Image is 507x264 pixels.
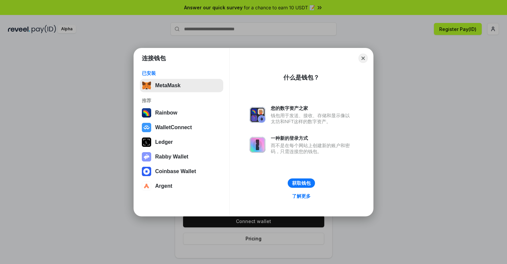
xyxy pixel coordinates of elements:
div: Ledger [155,139,173,145]
button: Rabby Wallet [140,150,223,163]
div: MetaMask [155,83,180,89]
button: MetaMask [140,79,223,92]
div: 钱包用于发送、接收、存储和显示像以太坊和NFT这样的数字资产。 [271,113,353,125]
h1: 连接钱包 [142,54,166,62]
button: Argent [140,179,223,193]
div: 您的数字资产之家 [271,105,353,111]
img: svg+xml,%3Csvg%20xmlns%3D%22http%3A%2F%2Fwww.w3.org%2F2000%2Fsvg%22%20fill%3D%22none%22%20viewBox... [250,107,265,123]
img: svg+xml,%3Csvg%20width%3D%2228%22%20height%3D%2228%22%20viewBox%3D%220%200%2028%2028%22%20fill%3D... [142,123,151,132]
div: 而不是在每个网站上创建新的账户和密码，只需连接您的钱包。 [271,142,353,154]
div: Rainbow [155,110,177,116]
div: 了解更多 [292,193,311,199]
div: WalletConnect [155,125,192,131]
div: 什么是钱包？ [283,74,319,82]
button: Coinbase Wallet [140,165,223,178]
img: svg+xml,%3Csvg%20width%3D%22120%22%20height%3D%22120%22%20viewBox%3D%220%200%20120%20120%22%20fil... [142,108,151,118]
img: svg+xml,%3Csvg%20xmlns%3D%22http%3A%2F%2Fwww.w3.org%2F2000%2Fsvg%22%20fill%3D%22none%22%20viewBox... [142,152,151,161]
div: Argent [155,183,172,189]
button: Close [358,54,368,63]
button: WalletConnect [140,121,223,134]
img: svg+xml,%3Csvg%20width%3D%2228%22%20height%3D%2228%22%20viewBox%3D%220%200%2028%2028%22%20fill%3D... [142,181,151,191]
a: 了解更多 [288,192,315,200]
div: 获取钱包 [292,180,311,186]
div: 推荐 [142,98,221,104]
div: 一种新的登录方式 [271,135,353,141]
div: Rabby Wallet [155,154,188,160]
img: svg+xml,%3Csvg%20fill%3D%22none%22%20height%3D%2233%22%20viewBox%3D%220%200%2035%2033%22%20width%... [142,81,151,90]
button: Rainbow [140,106,223,120]
button: Ledger [140,135,223,149]
div: 已安装 [142,70,221,76]
img: svg+xml,%3Csvg%20xmlns%3D%22http%3A%2F%2Fwww.w3.org%2F2000%2Fsvg%22%20width%3D%2228%22%20height%3... [142,137,151,147]
img: svg+xml,%3Csvg%20xmlns%3D%22http%3A%2F%2Fwww.w3.org%2F2000%2Fsvg%22%20fill%3D%22none%22%20viewBox... [250,137,265,153]
img: svg+xml,%3Csvg%20width%3D%2228%22%20height%3D%2228%22%20viewBox%3D%220%200%2028%2028%22%20fill%3D... [142,167,151,176]
button: 获取钱包 [288,178,315,188]
div: Coinbase Wallet [155,168,196,174]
